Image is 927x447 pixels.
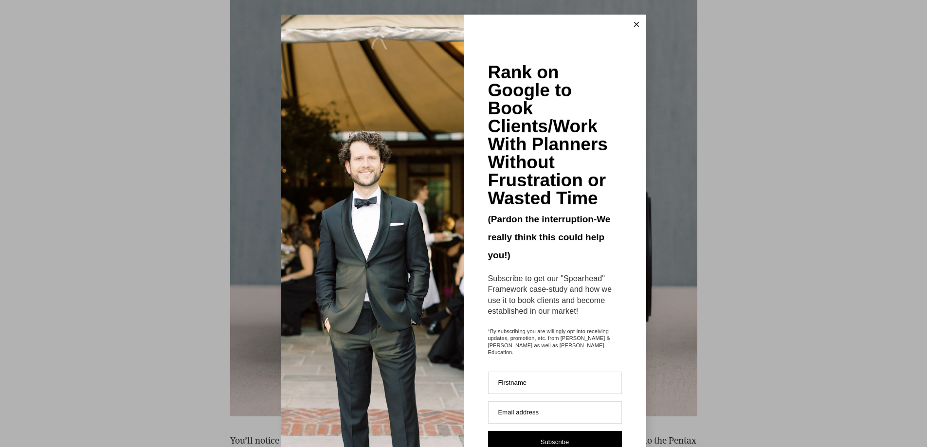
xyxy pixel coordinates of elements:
[488,328,622,356] span: *By subscribing you are willingly opt-into receiving updates, promotion, etc. from [PERSON_NAME] ...
[541,438,569,446] span: Subscribe
[488,214,611,260] span: (Pardon the interruption-We really think this could help you!)
[488,63,622,207] div: Rank on Google to Book Clients/Work With Planners Without Frustration or Wasted Time
[488,273,622,317] div: Subscribe to get our "Spearhead" Framework case-study and how we use it to book clients and becom...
